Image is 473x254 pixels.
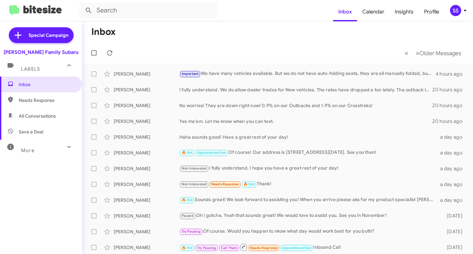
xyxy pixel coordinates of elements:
span: Needs Response [211,182,239,186]
div: a day ago [439,197,468,203]
div: [DATE] [439,213,468,219]
span: Try Pausing [197,246,216,250]
div: Yes ma'am. Let me know when you can text. [179,118,432,125]
button: Next [412,46,465,60]
div: [PERSON_NAME] [114,165,179,172]
div: [PERSON_NAME] [114,134,179,140]
div: 20 hours ago [432,118,468,125]
span: All Conversations [19,113,56,119]
div: Thank! [179,180,439,188]
button: SS [444,5,466,16]
span: Save a Deal [19,128,43,135]
div: a day ago [439,134,468,140]
span: Appointment Set [197,150,226,155]
div: We have many vehicles available. But we do not have auto-folding seats, they are all manually fol... [179,70,436,78]
div: Inbound Call [179,243,439,251]
span: Labels [21,66,40,72]
div: 20 hours ago [432,86,468,93]
div: [PERSON_NAME] [114,102,179,109]
div: Sounds great! We look forward to assisting you! When you arrive please aks for my product special... [179,196,439,204]
div: [PERSON_NAME] [114,228,179,235]
span: More [21,148,34,153]
div: [PERSON_NAME] [114,181,179,188]
div: [DATE] [439,244,468,251]
span: Older Messages [419,50,461,57]
div: Of course! Our address is [STREET_ADDRESS][DATE]. See you then! [179,149,439,156]
span: « [405,49,408,57]
div: [PERSON_NAME] [114,213,179,219]
div: [PERSON_NAME] [114,197,179,203]
div: [DATE] [439,228,468,235]
span: Appointment Set [282,246,311,250]
a: Special Campaign [9,27,74,43]
div: No worries! They are down right now! 0.9% on our Outbacks and 1.9% on our Crosstreks! [179,102,432,109]
div: a day ago [439,150,468,156]
div: [PERSON_NAME] [114,244,179,251]
span: » [416,49,419,57]
button: Previous [401,46,412,60]
span: Important [182,72,199,76]
a: Calendar [357,2,390,21]
div: 20 hours ago [432,102,468,109]
div: I fully understand. I hope you have a great rest of your day! [179,165,439,172]
a: Profile [419,2,444,21]
div: SS [450,5,461,16]
div: a day ago [439,181,468,188]
span: 🔥 Hot [243,182,255,186]
span: Call Them [221,246,238,250]
div: [PERSON_NAME] [114,71,179,77]
div: [PERSON_NAME] [114,118,179,125]
div: 4 hours ago [436,71,468,77]
span: Needs Response [19,97,75,104]
div: Of course. Would you happen to nkow what day would work best for you both? [179,228,439,235]
div: [PERSON_NAME] Family Subaru [4,49,79,56]
span: Not-Interested [182,182,207,186]
span: 🔥 Hot [182,150,193,155]
span: Special Campaign [29,32,68,38]
div: [PERSON_NAME] [114,150,179,156]
span: Not-Interested [182,166,207,171]
div: I fully understand. We do allow dealer trades for New vehicles. The rates have dropped a ton late... [179,86,432,93]
input: Search [79,3,217,18]
nav: Page navigation example [401,46,465,60]
span: Paused [182,214,194,218]
div: Haha sounds good! Have a great rest of your day! [179,134,439,140]
span: Needs Response [250,246,278,250]
div: [PERSON_NAME] [114,86,179,93]
h1: Inbox [91,27,116,37]
div: Oh i gotcha. Yeah that sounds great! We would love to assist you. See you in November! [179,212,439,219]
span: Inbox [19,81,75,88]
span: Try Pausing [182,229,201,234]
a: Inbox [333,2,357,21]
a: Insights [390,2,419,21]
span: 🔥 Hot [182,198,193,202]
span: 🔥 Hot [182,246,193,250]
div: a day ago [439,165,468,172]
